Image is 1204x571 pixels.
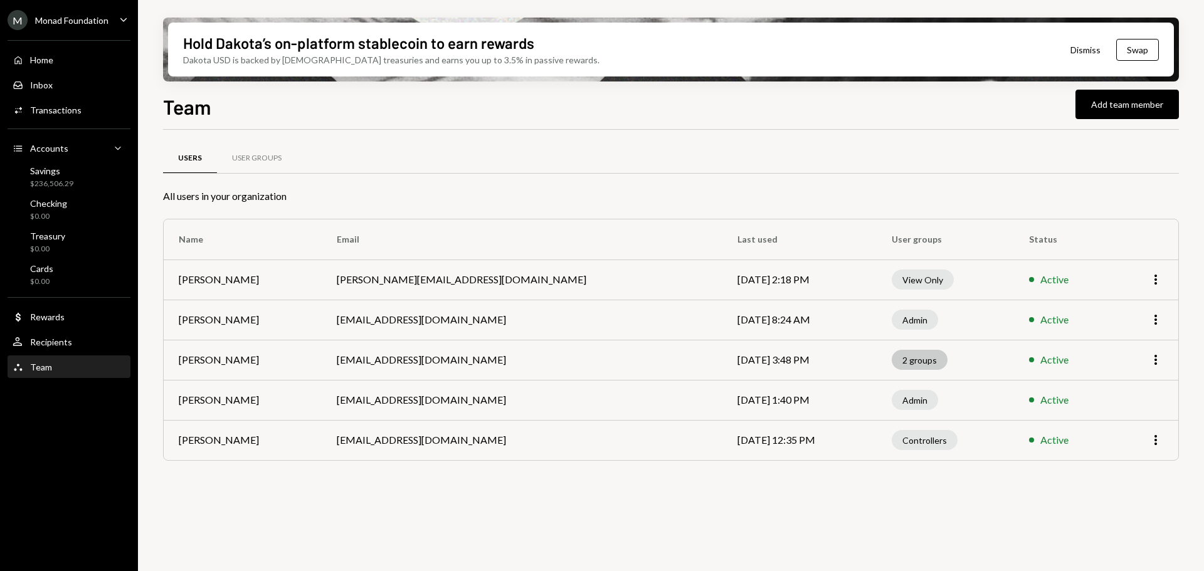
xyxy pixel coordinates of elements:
[8,355,130,378] a: Team
[35,15,108,26] div: Monad Foundation
[217,142,297,174] a: User Groups
[30,231,65,241] div: Treasury
[164,420,322,460] td: [PERSON_NAME]
[8,98,130,121] a: Transactions
[30,55,53,65] div: Home
[322,340,722,380] td: [EMAIL_ADDRESS][DOMAIN_NAME]
[164,219,322,259] th: Name
[8,48,130,71] a: Home
[1055,35,1116,65] button: Dismiss
[1040,312,1069,327] div: Active
[164,300,322,340] td: [PERSON_NAME]
[322,219,722,259] th: Email
[183,53,599,66] div: Dakota USD is backed by [DEMOGRAPHIC_DATA] treasuries and earns you up to 3.5% in passive rewards.
[30,165,73,176] div: Savings
[163,142,217,174] a: Users
[8,330,130,353] a: Recipients
[30,198,67,209] div: Checking
[1040,352,1069,367] div: Active
[30,105,82,115] div: Transactions
[30,312,65,322] div: Rewards
[322,420,722,460] td: [EMAIL_ADDRESS][DOMAIN_NAME]
[322,300,722,340] td: [EMAIL_ADDRESS][DOMAIN_NAME]
[892,390,938,410] div: Admin
[232,153,282,164] div: User Groups
[722,380,877,420] td: [DATE] 1:40 PM
[892,350,948,370] div: 2 groups
[722,340,877,380] td: [DATE] 3:48 PM
[8,162,130,192] a: Savings$236,506.29
[30,362,52,372] div: Team
[1075,90,1179,119] button: Add team member
[8,194,130,224] a: Checking$0.00
[163,189,1179,204] div: All users in your organization
[877,219,1014,259] th: User groups
[722,219,877,259] th: Last used
[164,380,322,420] td: [PERSON_NAME]
[183,33,534,53] div: Hold Dakota’s on-platform stablecoin to earn rewards
[8,259,130,290] a: Cards$0.00
[30,276,53,287] div: $0.00
[30,143,68,154] div: Accounts
[8,73,130,96] a: Inbox
[8,227,130,257] a: Treasury$0.00
[164,340,322,380] td: [PERSON_NAME]
[722,259,877,300] td: [DATE] 2:18 PM
[1116,39,1159,61] button: Swap
[30,80,53,90] div: Inbox
[8,137,130,159] a: Accounts
[1040,272,1069,287] div: Active
[30,337,72,347] div: Recipients
[892,430,958,450] div: Controllers
[892,310,938,330] div: Admin
[322,380,722,420] td: [EMAIL_ADDRESS][DOMAIN_NAME]
[30,211,67,222] div: $0.00
[178,153,202,164] div: Users
[30,179,73,189] div: $236,506.29
[722,420,877,460] td: [DATE] 12:35 PM
[1040,392,1069,407] div: Active
[8,10,28,30] div: M
[30,244,65,254] div: $0.00
[1040,432,1069,448] div: Active
[8,305,130,328] a: Rewards
[30,263,53,274] div: Cards
[163,94,211,119] h1: Team
[722,300,877,340] td: [DATE] 8:24 AM
[1014,219,1114,259] th: Status
[322,259,722,300] td: [PERSON_NAME][EMAIL_ADDRESS][DOMAIN_NAME]
[164,259,322,300] td: [PERSON_NAME]
[892,270,954,290] div: View Only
